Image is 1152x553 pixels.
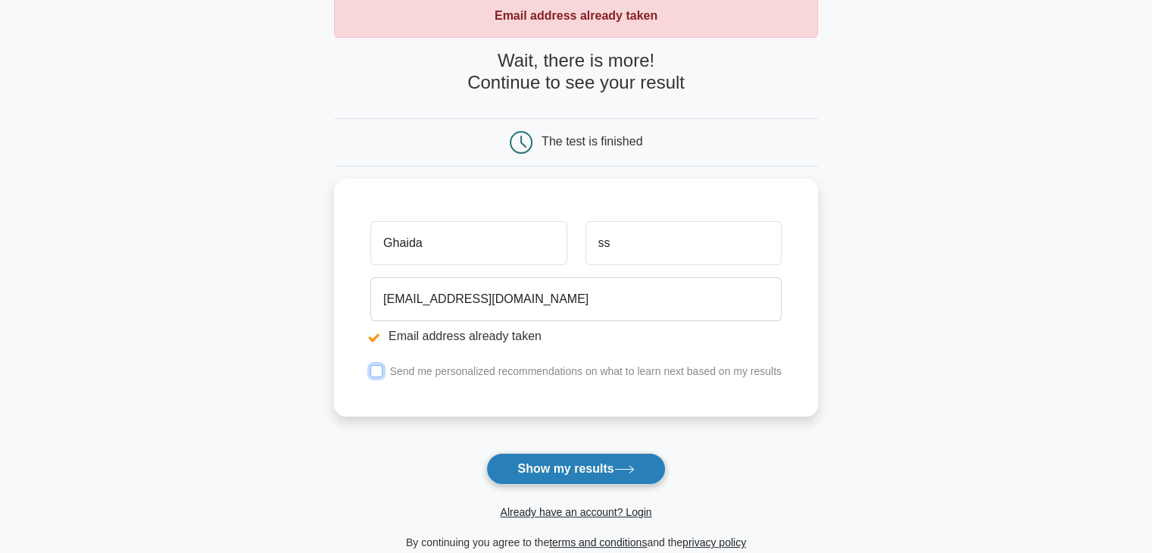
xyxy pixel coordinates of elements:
input: Email [370,277,782,321]
a: Already have an account? Login [500,506,651,518]
strong: Email address already taken [495,9,657,22]
h4: Wait, there is more! Continue to see your result [334,50,818,94]
a: terms and conditions [549,536,647,548]
label: Send me personalized recommendations on what to learn next based on my results [389,365,782,377]
li: Email address already taken [370,327,782,345]
input: First name [370,221,567,265]
input: Last name [585,221,782,265]
div: By continuing you agree to the and the [325,533,827,551]
a: privacy policy [682,536,746,548]
button: Show my results [486,453,665,485]
div: The test is finished [542,135,642,148]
